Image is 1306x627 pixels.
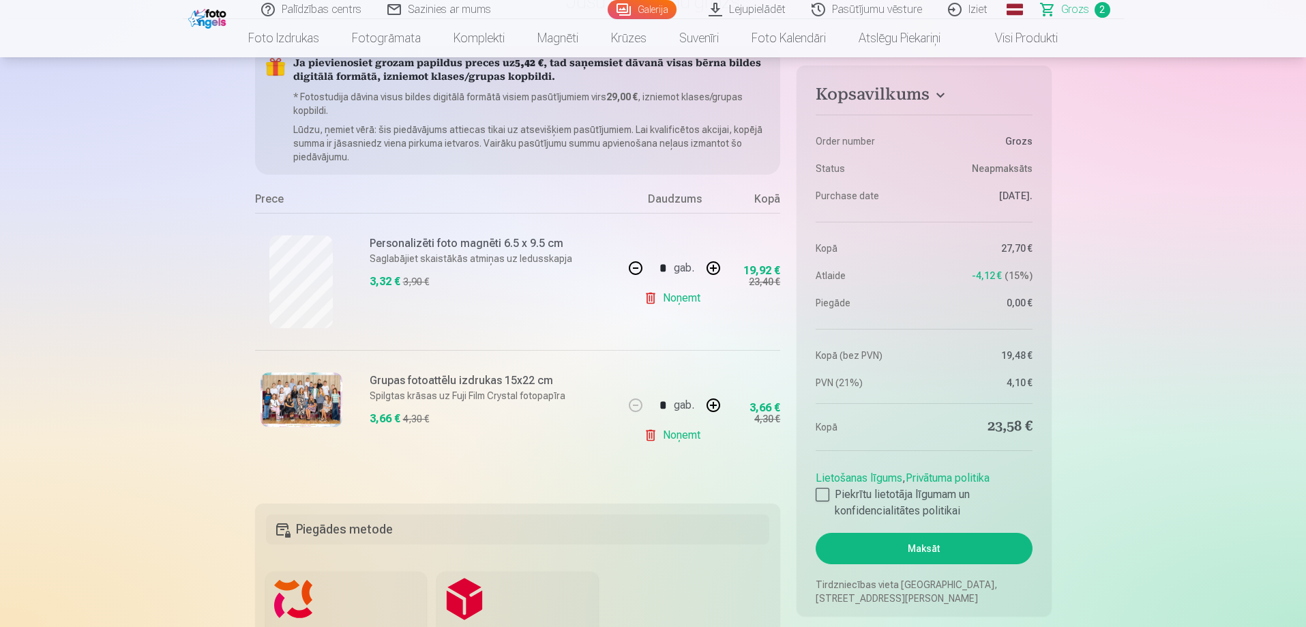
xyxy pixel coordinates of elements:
[816,418,917,437] dt: Kopā
[931,349,1033,362] dd: 19,48 €
[816,85,1032,109] button: Kopsavilkums
[816,471,902,484] a: Lietošanas līgums
[663,19,735,57] a: Suvenīri
[370,235,616,252] h6: Personalizēti foto magnēti 6.5 x 9.5 cm
[816,578,1032,605] p: Tirdzniecības vieta [GEOGRAPHIC_DATA], [STREET_ADDRESS][PERSON_NAME]
[726,191,780,213] div: Kopā
[735,19,842,57] a: Foto kalendāri
[644,422,706,449] a: Noņemt
[255,191,624,213] div: Prece
[816,134,917,148] dt: Order number
[674,389,694,422] div: gab.
[842,19,957,57] a: Atslēgu piekariņi
[188,5,230,29] img: /fa1
[370,274,400,290] div: 3,32 €
[370,373,616,389] h6: Grupas fotoattēlu izdrukas 15x22 cm
[931,134,1033,148] dd: Grozs
[931,242,1033,255] dd: 27,70 €
[1095,2,1110,18] span: 2
[266,514,770,544] h5: Piegādes metode
[293,90,770,117] p: * Fotostudija dāvina visus bildes digitālā formātā visiem pasūtījumiem virs , izniemot klases/gru...
[816,269,917,282] dt: Atlaide
[403,275,429,289] div: 3,90 €
[972,269,1002,282] span: -4,12 €
[816,533,1032,564] button: Maksāt
[644,285,706,312] a: Noņemt
[816,189,917,203] dt: Purchase date
[816,465,1032,519] div: ,
[931,189,1033,203] dd: [DATE].
[232,19,336,57] a: Foto izdrukas
[674,252,694,285] div: gab.
[293,123,770,164] p: Lūdzu, ņemiet vērā: šis piedāvājums attiecas tikai uz atsevišķiem pasūtījumiem. Lai kvalificētos ...
[623,191,726,213] div: Daudzums
[957,19,1074,57] a: Visi produkti
[750,404,780,412] div: 3,66 €
[595,19,663,57] a: Krūzes
[293,57,770,85] h5: Ja pievienosiet grozam papildus preces uz , tad saņemsiet dāvanā visas bērna bildes digitālā form...
[816,242,917,255] dt: Kopā
[336,19,437,57] a: Fotogrāmata
[931,296,1033,310] dd: 0,00 €
[370,389,616,403] p: Spilgtas krāsas uz Fuji Film Crystal fotopapīra
[515,59,544,69] b: 5,42 €
[1005,269,1033,282] span: 15 %
[403,412,429,426] div: 4,30 €
[931,376,1033,390] dd: 4,10 €
[906,471,990,484] a: Privātuma politika
[370,411,400,427] div: 3,66 €
[370,252,616,265] p: Saglabājiet skaistākās atmiņas uz ledusskapja
[931,418,1033,437] dd: 23,58 €
[816,296,917,310] dt: Piegāde
[816,349,917,362] dt: Kopā (bez PVN)
[437,19,521,57] a: Komplekti
[754,412,780,426] div: 4,30 €
[521,19,595,57] a: Magnēti
[816,162,917,175] dt: Status
[743,267,780,275] div: 19,92 €
[749,275,780,289] div: 23,40 €
[1061,1,1089,18] span: Grozs
[972,162,1033,175] span: Neapmaksāts
[816,376,917,390] dt: PVN (21%)
[606,91,638,102] b: 29,00 €
[816,486,1032,519] label: Piekrītu lietotāja līgumam un konfidencialitātes politikai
